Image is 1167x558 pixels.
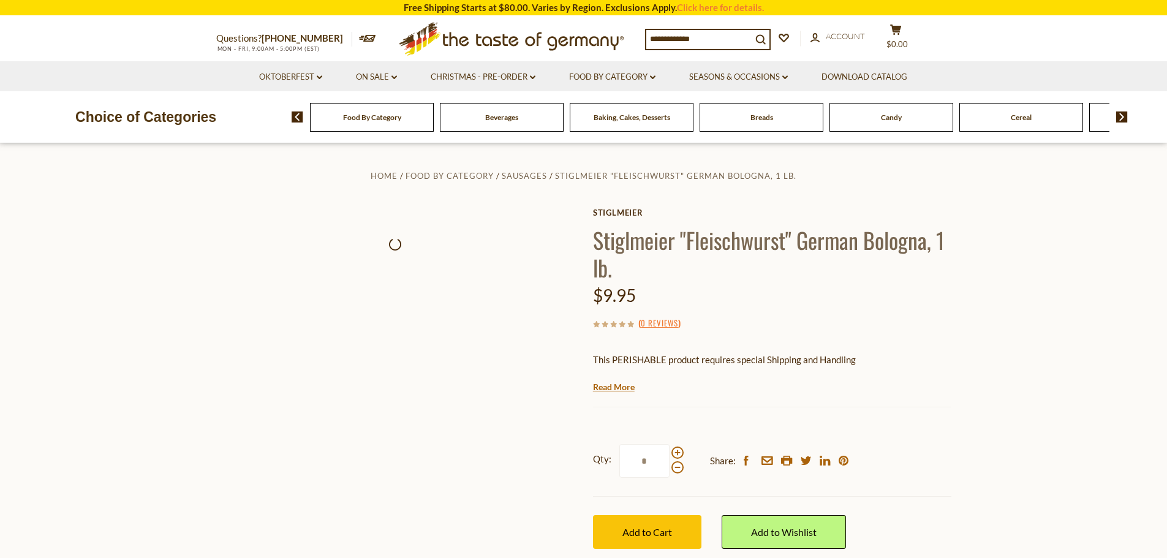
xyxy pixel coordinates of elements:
[502,171,547,181] a: Sausages
[356,70,397,84] a: On Sale
[555,171,796,181] a: Stiglmeier "Fleischwurst" German Bologna, 1 lb.
[216,31,352,47] p: Questions?
[593,285,636,306] span: $9.95
[406,171,494,181] a: Food By Category
[1011,113,1032,122] a: Cereal
[638,317,681,329] span: ( )
[881,113,902,122] a: Candy
[750,113,773,122] a: Breads
[622,526,672,538] span: Add to Cart
[1116,111,1128,123] img: next arrow
[343,113,401,122] a: Food By Category
[594,113,670,122] a: Baking, Cakes, Desserts
[593,352,951,368] p: This PERISHABLE product requires special Shipping and Handling
[431,70,535,84] a: Christmas - PRE-ORDER
[619,444,670,478] input: Qty:
[593,381,635,393] a: Read More
[722,515,846,549] a: Add to Wishlist
[826,31,865,41] span: Account
[262,32,343,43] a: [PHONE_NUMBER]
[641,317,678,330] a: 0 Reviews
[593,208,951,217] a: Stiglmeier
[810,30,865,43] a: Account
[593,451,611,467] strong: Qty:
[485,113,518,122] a: Beverages
[878,24,915,55] button: $0.00
[710,453,736,469] span: Share:
[292,111,303,123] img: previous arrow
[593,226,951,281] h1: Stiglmeier "Fleischwurst" German Bologna, 1 lb.
[216,45,320,52] span: MON - FRI, 9:00AM - 5:00PM (EST)
[605,377,951,392] li: We will ship this product in heat-protective packaging and ice.
[371,171,398,181] a: Home
[259,70,322,84] a: Oktoberfest
[677,2,764,13] a: Click here for details.
[569,70,655,84] a: Food By Category
[689,70,788,84] a: Seasons & Occasions
[886,39,908,49] span: $0.00
[821,70,907,84] a: Download Catalog
[593,515,701,549] button: Add to Cart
